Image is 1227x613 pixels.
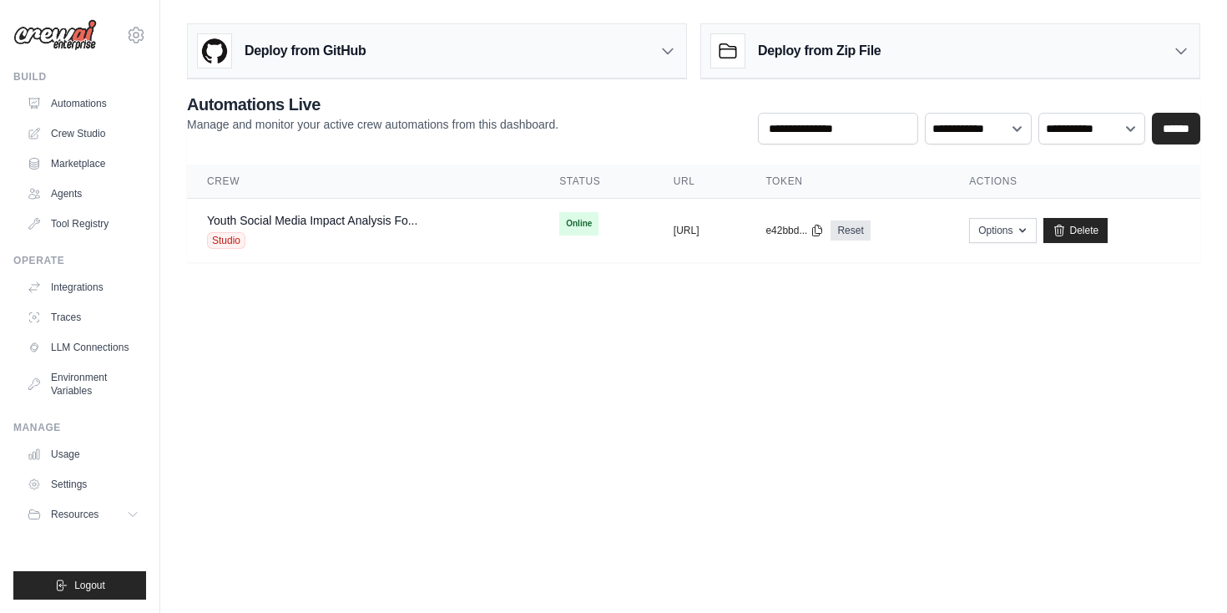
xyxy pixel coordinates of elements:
button: Resources [20,501,146,528]
a: Environment Variables [20,364,146,404]
span: Resources [51,508,98,521]
a: Crew Studio [20,120,146,147]
a: Usage [20,441,146,468]
div: Operate [13,254,146,267]
button: e42bbd... [765,224,824,237]
a: Automations [20,90,146,117]
a: Agents [20,180,146,207]
th: Token [745,165,949,199]
a: Settings [20,471,146,498]
a: Youth Social Media Impact Analysis Fo... [207,214,417,227]
a: Integrations [20,274,146,301]
a: Tool Registry [20,210,146,237]
img: GitHub Logo [198,34,231,68]
a: LLM Connections [20,334,146,361]
th: Actions [949,165,1200,199]
div: Manage [13,421,146,434]
span: Logout [74,579,105,592]
button: Logout [13,571,146,600]
h3: Deploy from GitHub [245,41,366,61]
img: Logo [13,19,97,51]
th: URL [654,165,746,199]
p: Manage and monitor your active crew automations from this dashboard. [187,116,558,133]
span: Studio [207,232,245,249]
h2: Automations Live [187,93,558,116]
div: Build [13,70,146,84]
th: Status [539,165,654,199]
h3: Deploy from Zip File [758,41,881,61]
span: Online [559,212,598,236]
a: Marketplace [20,150,146,177]
th: Crew [187,165,539,199]
a: Traces [20,304,146,331]
a: Reset [831,220,870,241]
a: Delete [1043,218,1108,243]
button: Options [969,218,1037,243]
